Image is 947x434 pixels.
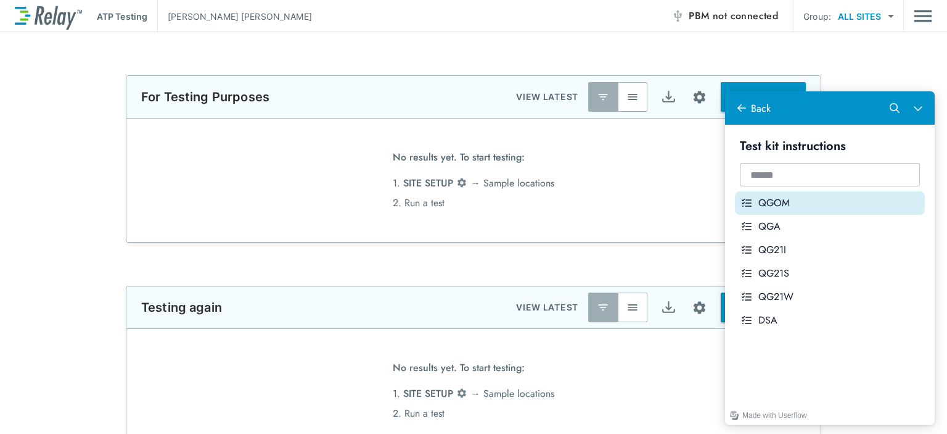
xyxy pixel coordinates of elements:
[97,10,147,23] p: ATP Testing
[683,291,716,324] button: Site setup
[661,90,676,105] img: Export Icon
[692,300,707,315] img: Settings Icon
[666,4,783,28] button: PBM not connected
[725,91,935,425] iframe: To enrich screen reader interactions, please activate Accessibility in Grammarly extension settings
[914,4,932,28] img: Drawer Icon
[654,82,683,112] button: Export
[393,358,525,384] span: No results yet. To start testing:
[141,300,222,315] p: Testing again
[597,91,609,103] img: Latest
[626,91,639,103] img: View All
[393,193,554,213] li: 2. Run a test
[683,81,716,114] button: Site setup
[713,9,778,23] span: not connected
[516,90,578,104] p: VIEW LATEST
[403,386,453,401] span: SITE SETUP
[393,148,525,173] span: No results yet. To start testing:
[15,3,82,30] img: LuminUltra Relay
[393,384,554,404] li: 1. → Sample locations
[721,82,806,112] button: RUN TESTS
[721,293,806,322] button: RUN TESTS
[671,10,684,22] img: Offline Icon
[403,176,453,190] span: SITE SETUP
[141,90,269,104] p: For Testing Purposes
[597,301,609,314] img: Latest
[168,10,312,23] p: [PERSON_NAME] [PERSON_NAME]
[661,300,676,315] img: Export Icon
[516,300,578,315] p: VIEW LATEST
[456,388,467,399] img: Settings Icon
[689,7,778,25] span: PBM
[803,10,831,23] p: Group:
[626,301,639,314] img: View All
[456,177,467,188] img: Settings Icon
[654,293,683,322] button: Export
[393,404,554,424] li: 2. Run a test
[692,90,707,105] img: Settings Icon
[393,173,554,193] li: 1. → Sample locations
[914,4,932,28] button: Main menu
